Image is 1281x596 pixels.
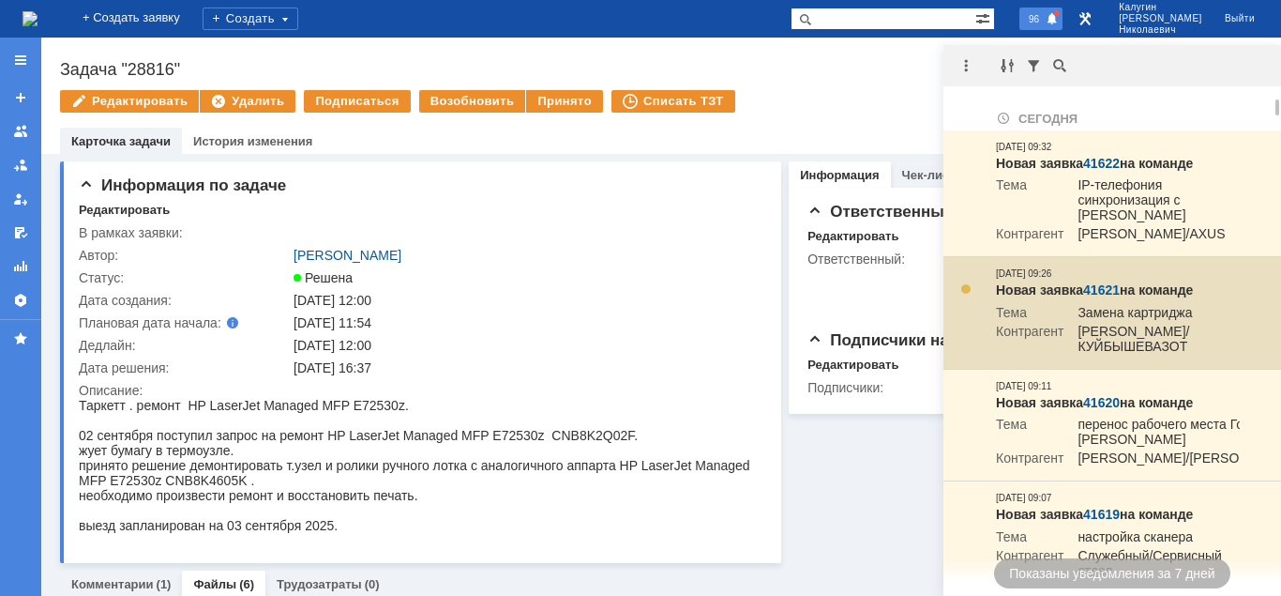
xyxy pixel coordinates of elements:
span: Николаевич [1119,24,1202,36]
a: Перейти в интерфейс администратора [1074,8,1096,30]
div: Редактировать [807,358,898,373]
div: Автор: [79,248,290,263]
td: Тема [996,529,1063,548]
a: [PERSON_NAME] [294,248,401,263]
a: Комментарии [71,577,154,591]
div: Задача "28816" [60,60,1208,79]
td: Контрагент [996,548,1063,582]
td: IP-телефония синхронизация с [PERSON_NAME] [1063,177,1240,226]
td: Контрагент [996,324,1063,358]
span: Решена [294,270,353,285]
td: настройка сканера [1063,529,1240,548]
td: Тема [996,177,1063,226]
a: 41621 [1083,283,1120,298]
div: (0) [365,577,380,591]
div: Дата создания: [79,293,290,308]
strong: Новая заявка на команде [996,507,1193,522]
a: Перейти на домашнюю страницу [23,11,38,26]
div: [DATE] 12:00 [294,293,756,308]
div: [DATE] 11:54 [294,315,756,330]
a: Карточка задачи [71,134,171,148]
td: Служебный/Сервисный отдел [1063,548,1240,582]
td: Контрагент [996,451,1063,469]
div: Действия с уведомлениями [955,54,977,77]
a: Заявки в моей ответственности [6,150,36,180]
div: [DATE] 09:11 [996,379,1051,394]
a: Заявки на командах [6,116,36,146]
div: Ответственный: [807,252,1018,267]
span: Подписчики на задачу [807,331,1006,349]
span: [PERSON_NAME] [1119,13,1202,24]
a: Мои согласования [6,218,36,248]
div: Сегодня [996,109,1240,127]
a: 41619 [1083,507,1120,522]
div: Дедлайн: [79,338,290,353]
a: Отчеты [6,252,36,282]
span: Ответственный [807,203,954,221]
a: 41622 [1083,156,1120,171]
div: Дата решения: [79,360,290,375]
span: Информация по задаче [79,176,286,194]
td: Замена картриджа [1063,305,1240,324]
div: Показаны уведомления за 7 дней [994,558,1229,588]
img: logo [23,11,38,26]
a: Создать заявку [6,83,36,113]
div: Создать [203,8,298,30]
div: [DATE] 16:37 [294,360,756,375]
td: Тема [996,417,1063,451]
a: Информация [800,168,879,182]
span: 96 [1023,12,1045,25]
strong: Новая заявка на команде [996,395,1193,410]
div: Подписчики: [807,380,1018,395]
a: 41620 [1083,395,1120,410]
div: В рамках заявки: [79,225,290,240]
a: История изменения [193,134,312,148]
div: [DATE] 09:07 [996,491,1051,506]
div: [DATE] 12:00 [294,338,756,353]
a: Файлы [193,577,236,591]
div: Описание: [79,383,760,398]
a: Трудозатраты [277,577,362,591]
div: [DATE] 09:26 [996,267,1051,282]
strong: Новая заявка на команде [996,283,1193,298]
a: Мои заявки [6,184,36,214]
div: Статус: [79,270,290,285]
div: Редактировать [79,203,170,218]
a: Чек-листы [902,168,966,182]
span: Калугин [1119,2,1202,13]
td: Контрагент [996,226,1063,245]
div: (6) [239,577,254,591]
td: [PERSON_NAME]/AXUS [1063,226,1240,245]
span: Расширенный поиск [975,8,994,26]
a: Настройки [6,285,36,315]
div: Редактировать [807,229,898,244]
div: Плановая дата начала: [79,315,267,330]
td: [PERSON_NAME]/КУЙБЫШЕВАЗОТ [1063,324,1240,358]
div: Группировка уведомлений [996,54,1018,77]
div: Отметить как прочитанное [958,282,973,297]
div: Фильтрация [1022,54,1045,77]
div: Поиск по тексту [1048,54,1071,77]
strong: Новая заявка на команде [996,156,1193,171]
div: (1) [157,577,172,591]
td: Тема [996,305,1063,324]
div: [DATE] 09:32 [996,140,1051,155]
